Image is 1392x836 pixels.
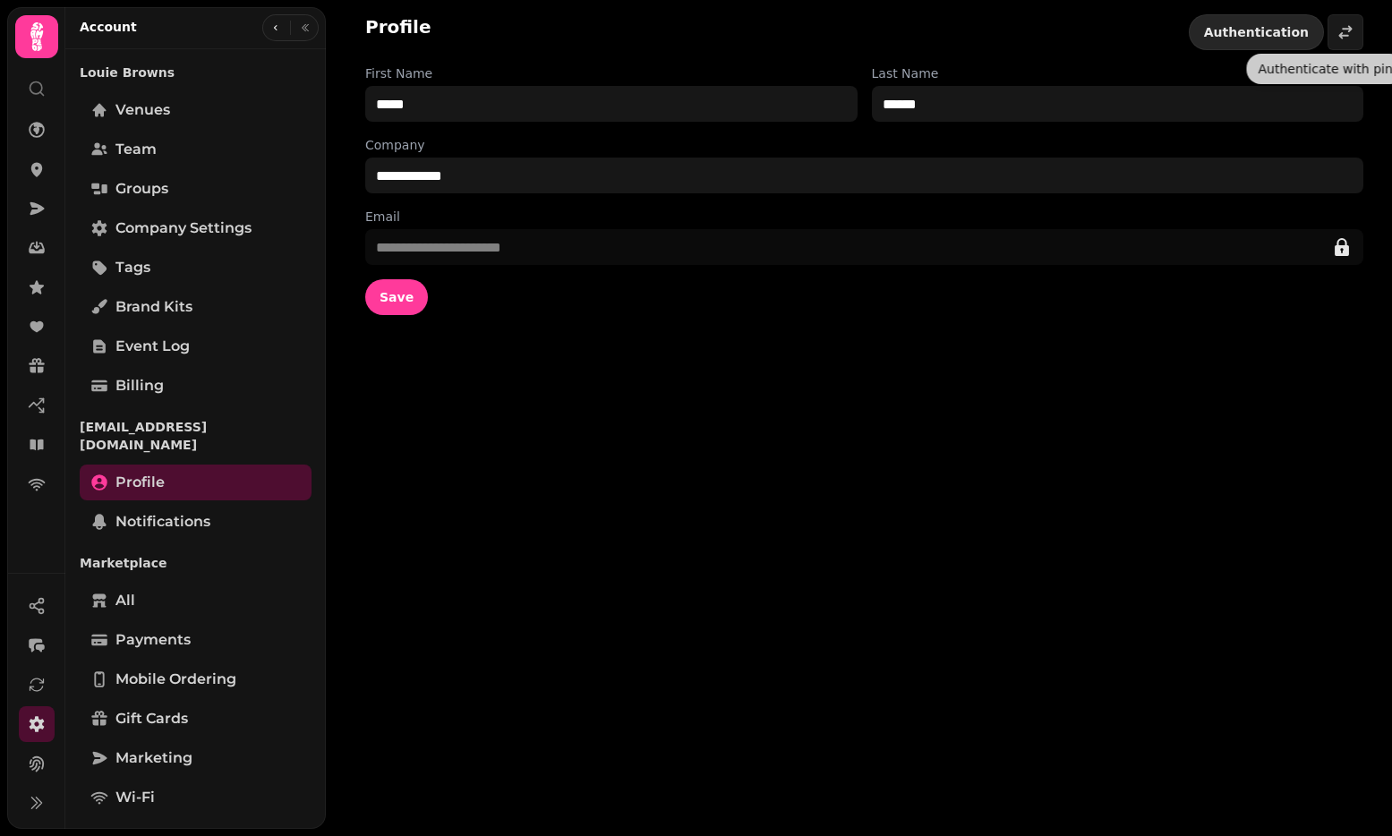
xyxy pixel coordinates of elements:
span: Event log [115,336,190,357]
a: Brand Kits [80,289,312,325]
span: Groups [115,178,168,200]
a: All [80,583,312,618]
span: Marketing [115,747,192,769]
a: Team [80,132,312,167]
a: Profile [80,465,312,500]
a: Mobile ordering [80,661,312,697]
a: Groups [80,171,312,207]
button: edit [1324,229,1360,265]
button: Save [365,279,428,315]
label: Last Name [872,64,1364,82]
a: Venues [80,92,312,128]
span: Brand Kits [115,296,192,318]
p: Marketplace [80,547,312,579]
span: Mobile ordering [115,669,236,690]
span: Authentication [1204,26,1309,38]
a: Marketing [80,740,312,776]
span: All [115,590,135,611]
span: Notifications [115,511,210,533]
label: First Name [365,64,858,82]
p: [EMAIL_ADDRESS][DOMAIN_NAME] [80,411,312,461]
span: Gift cards [115,708,188,729]
a: Wi-Fi [80,780,312,815]
button: Authentication [1189,14,1324,50]
span: Team [115,139,157,160]
h2: Account [80,18,137,36]
a: Gift cards [80,701,312,737]
span: Save [380,291,414,303]
a: Event log [80,328,312,364]
p: Louie Browns [80,56,312,89]
a: Tags [80,250,312,286]
label: Company [365,136,1363,154]
span: Profile [115,472,165,493]
span: Venues [115,99,170,121]
a: Billing [80,368,312,404]
label: Email [365,208,1363,226]
h2: Profile [365,14,431,39]
span: Tags [115,257,150,278]
a: Notifications [80,504,312,540]
span: Wi-Fi [115,787,155,808]
span: Company settings [115,218,252,239]
span: Billing [115,375,164,397]
span: Payments [115,629,191,651]
a: Company settings [80,210,312,246]
a: Payments [80,622,312,658]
